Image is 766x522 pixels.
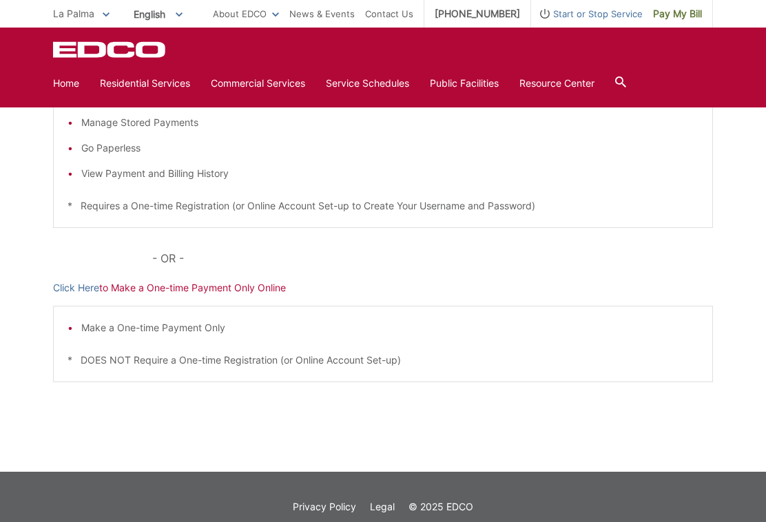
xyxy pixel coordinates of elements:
a: Click Here [53,280,99,295]
a: Residential Services [100,76,190,91]
a: About EDCO [213,6,279,21]
li: Make a One-time Payment Only [81,320,698,335]
li: View Payment and Billing History [81,166,698,181]
a: Public Facilities [430,76,499,91]
span: English [123,3,193,25]
a: Privacy Policy [293,499,356,514]
a: EDCD logo. Return to the homepage. [53,41,167,58]
p: © 2025 EDCO [408,499,473,514]
a: Commercial Services [211,76,305,91]
p: * DOES NOT Require a One-time Registration (or Online Account Set-up) [68,353,698,368]
p: - OR - [152,249,713,268]
a: Legal [370,499,395,514]
a: Home [53,76,79,91]
li: Manage Stored Payments [81,115,698,130]
span: Pay My Bill [653,6,702,21]
li: Go Paperless [81,140,698,156]
p: * Requires a One-time Registration (or Online Account Set-up to Create Your Username and Password) [68,198,698,213]
a: Resource Center [519,76,594,91]
a: Service Schedules [326,76,409,91]
span: La Palma [53,8,94,19]
a: News & Events [289,6,355,21]
a: Contact Us [365,6,413,21]
p: to Make a One-time Payment Only Online [53,280,713,295]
